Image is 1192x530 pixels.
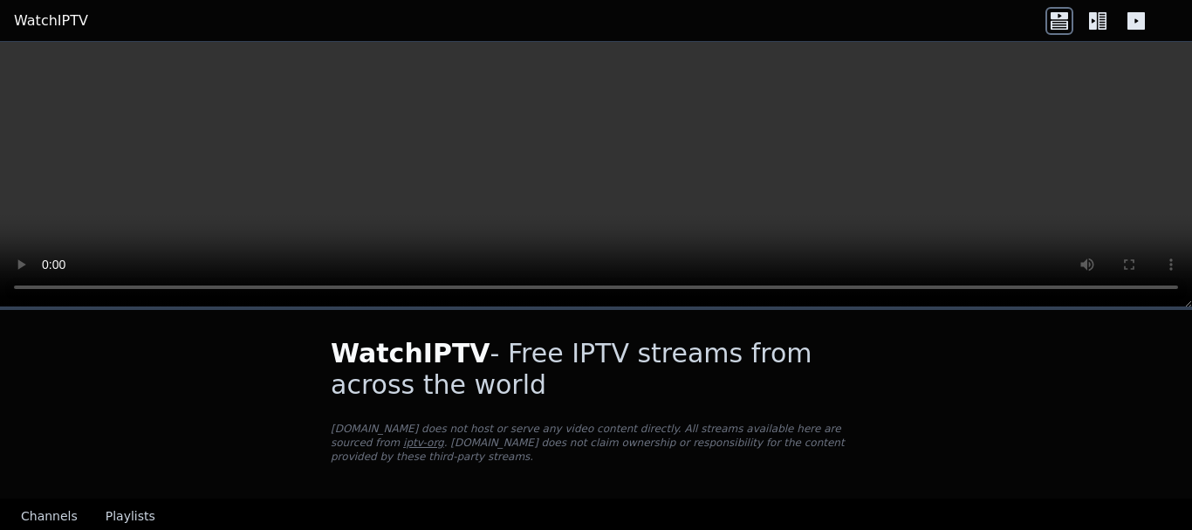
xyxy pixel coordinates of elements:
[331,338,490,368] span: WatchIPTV
[403,437,444,449] a: iptv-org
[331,422,861,464] p: [DOMAIN_NAME] does not host or serve any video content directly. All streams available here are s...
[14,10,88,31] a: WatchIPTV
[331,338,861,401] h1: - Free IPTV streams from across the world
